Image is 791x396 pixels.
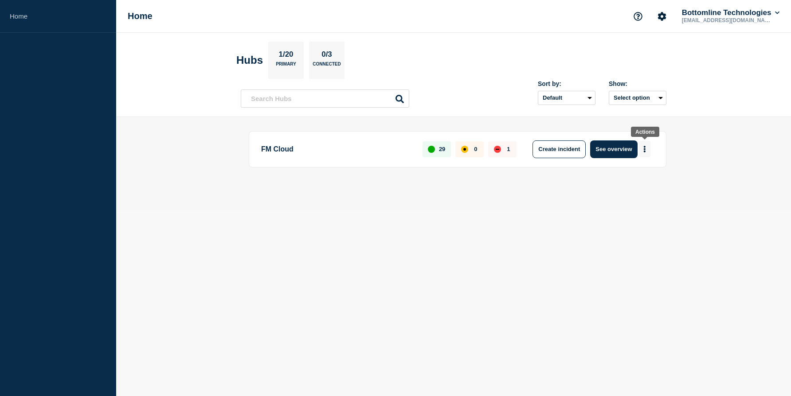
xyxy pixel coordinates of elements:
p: Primary [276,62,296,71]
p: 1 [507,146,510,152]
p: 29 [439,146,445,152]
p: 1/20 [275,50,297,62]
p: [EMAIL_ADDRESS][DOMAIN_NAME] [680,17,772,23]
button: Account settings [653,7,671,26]
button: Support [629,7,647,26]
input: Search Hubs [241,89,409,108]
button: More actions [639,141,650,157]
button: Select option [609,91,666,105]
p: FM Cloud [261,140,412,158]
div: up [428,146,435,153]
h2: Hubs [236,54,263,66]
p: 0/3 [318,50,336,62]
div: Sort by: [538,80,595,87]
div: down [494,146,501,153]
h1: Home [128,11,153,21]
button: See overview [590,140,637,158]
p: Connected [313,62,341,71]
button: Bottomline Technologies [680,8,781,17]
select: Sort by [538,91,595,105]
div: Show: [609,80,666,87]
div: affected [461,146,468,153]
div: Actions [635,129,655,135]
p: 0 [474,146,477,152]
button: Create incident [533,140,586,158]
